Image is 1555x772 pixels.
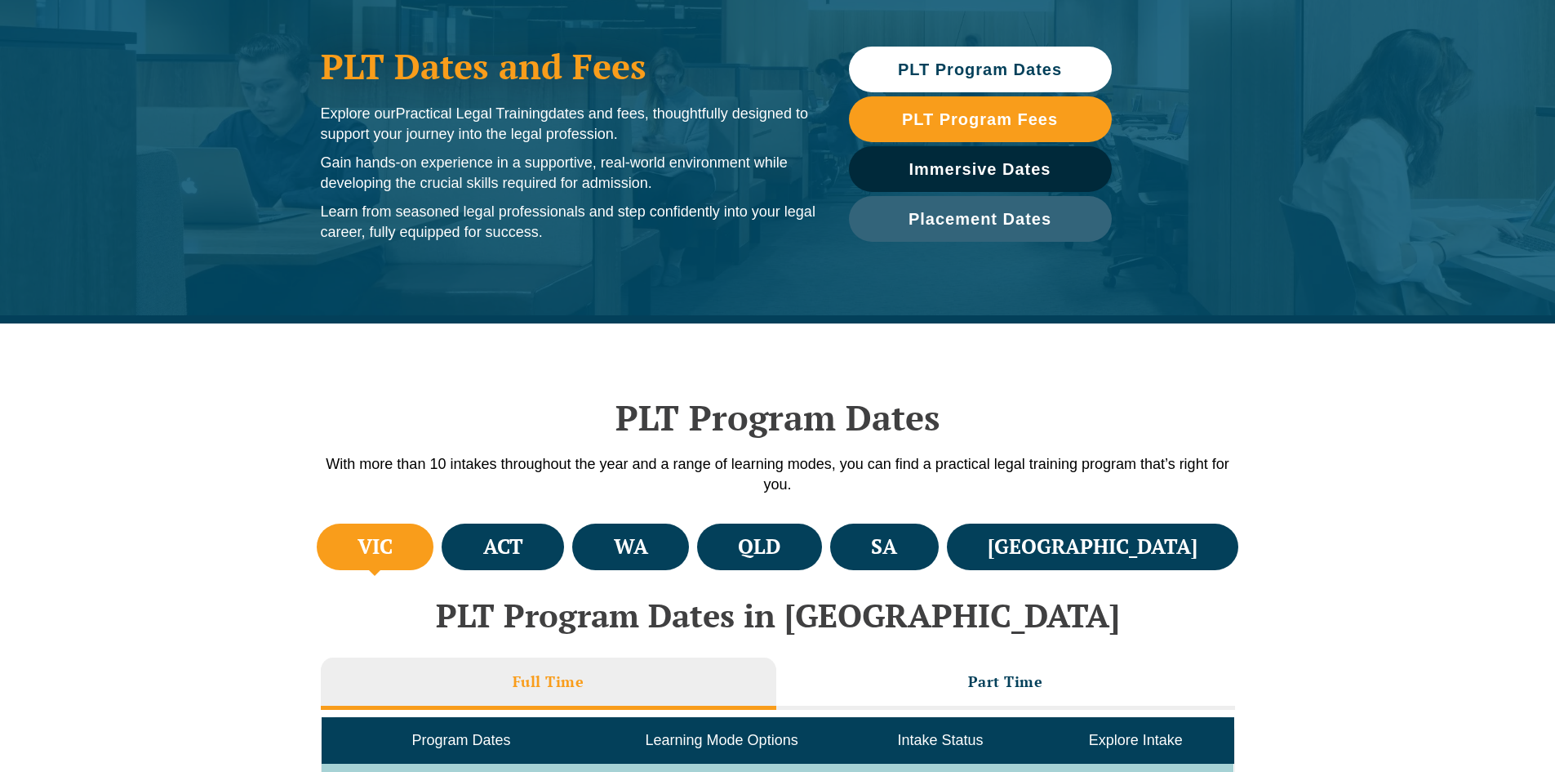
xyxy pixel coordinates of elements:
[1089,732,1183,748] span: Explore Intake
[313,397,1243,438] h2: PLT Program Dates
[483,533,523,560] h4: ACT
[738,533,780,560] h4: QLD
[358,533,393,560] h4: VIC
[646,732,798,748] span: Learning Mode Options
[902,111,1058,127] span: PLT Program Fees
[614,533,648,560] h4: WA
[849,146,1112,192] a: Immersive Dates
[313,597,1243,633] h2: PLT Program Dates in [GEOGRAPHIC_DATA]
[313,454,1243,495] p: With more than 10 intakes throughout the year and a range of learning modes, you can find a pract...
[909,211,1051,227] span: Placement Dates
[849,196,1112,242] a: Placement Dates
[897,732,983,748] span: Intake Status
[321,202,816,243] p: Learn from seasoned legal professionals and step confidently into your legal career, fully equipp...
[321,46,816,87] h1: PLT Dates and Fees
[988,533,1197,560] h4: [GEOGRAPHIC_DATA]
[871,533,897,560] h4: SA
[898,61,1062,78] span: PLT Program Dates
[968,672,1043,691] h3: Part Time
[321,104,816,145] p: Explore our dates and fees, thoughtfully designed to support your journey into the legal profession.
[513,672,584,691] h3: Full Time
[396,105,549,122] span: Practical Legal Training
[909,161,1051,177] span: Immersive Dates
[411,732,510,748] span: Program Dates
[849,96,1112,142] a: PLT Program Fees
[321,153,816,194] p: Gain hands-on experience in a supportive, real-world environment while developing the crucial ski...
